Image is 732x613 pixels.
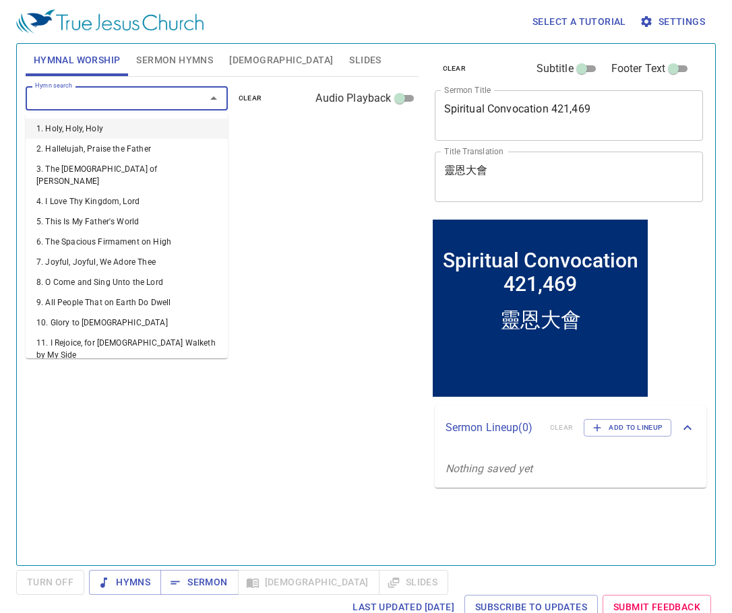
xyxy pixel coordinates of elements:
li: 1. Holy, Holy, Holy [26,119,228,139]
button: Settings [637,9,710,34]
button: clear [435,61,475,77]
span: Sermon [171,574,227,591]
button: Select a tutorial [527,9,632,34]
li: 6. The Spacious Firmament on High [26,232,228,252]
span: clear [443,63,466,75]
textarea: 靈恩大會 [444,164,694,189]
img: True Jesus Church [16,9,204,34]
span: [DEMOGRAPHIC_DATA] [229,52,333,69]
p: Sermon Lineup ( 0 ) [446,420,539,436]
span: Add to Lineup [592,422,663,434]
li: 4. I Love Thy Kingdom, Lord [26,191,228,212]
button: clear [231,90,270,106]
span: Audio Playback [315,90,391,106]
span: Sermon Hymns [136,52,213,69]
li: 10. Glory to [DEMOGRAPHIC_DATA] [26,313,228,333]
span: Footer Text [611,61,666,77]
span: Hymnal Worship [34,52,121,69]
li: 3. The [DEMOGRAPHIC_DATA] of [PERSON_NAME] [26,159,228,191]
li: 5. This Is My Father's World [26,212,228,232]
button: Add to Lineup [584,419,671,437]
span: Slides [349,52,381,69]
span: Hymns [100,574,150,591]
li: 8. O Come and Sing Unto the Lord [26,272,228,292]
li: 9. All People That on Earth Do Dwell [26,292,228,313]
span: Select a tutorial [532,13,626,30]
button: Hymns [89,570,161,595]
i: Nothing saved yet [446,462,533,475]
li: 2. Hallelujah, Praise the Father [26,139,228,159]
span: clear [239,92,262,104]
li: 7. Joyful, Joyful, We Adore Thee [26,252,228,272]
span: Settings [642,13,705,30]
li: 11. I Rejoice, for [DEMOGRAPHIC_DATA] Walketh by My Side [26,333,228,365]
div: Sermon Lineup(0)clearAdd to Lineup [435,406,707,450]
textarea: Spiritual Convocation 421,469 [444,102,694,128]
span: Subtitle [537,61,574,77]
iframe: from-child [429,216,651,400]
button: Sermon [160,570,238,595]
button: Close [204,89,223,108]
